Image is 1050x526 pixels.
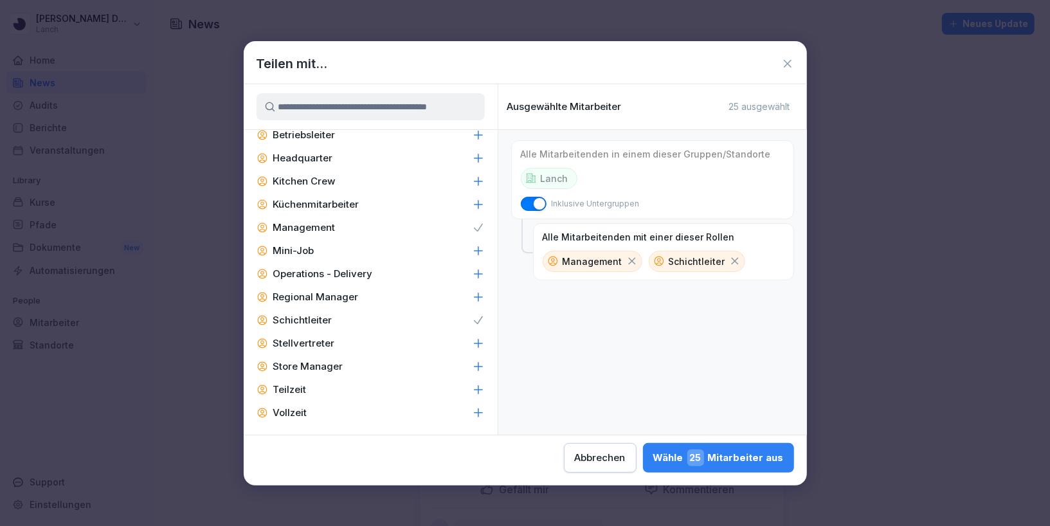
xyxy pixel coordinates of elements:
div: Abbrechen [575,451,626,465]
p: Inklusive Untergruppen [552,198,640,210]
p: Management [273,221,336,234]
h1: Teilen mit... [257,54,328,73]
div: Wähle Mitarbeiter aus [653,449,784,466]
p: Store Manager [273,360,343,373]
p: Regional Manager [273,291,359,304]
span: 25 [687,449,704,466]
p: Alle Mitarbeitenden in einem dieser Gruppen/Standorte [521,149,771,160]
button: Wähle25Mitarbeiter aus [643,443,794,473]
p: Betriebsleiter [273,129,336,141]
p: Lanch [541,172,568,185]
p: Teilzeit [273,383,307,396]
p: Küchenmitarbeiter [273,198,359,211]
p: Operations - Delivery [273,268,373,280]
p: 25 ausgewählt [729,101,790,113]
p: Vollzeit [273,406,307,419]
p: Ausgewählte Mitarbeiter [507,101,622,113]
p: Headquarter [273,152,333,165]
p: Kitchen Crew [273,175,336,188]
p: Stellvertreter [273,337,335,350]
p: Management [563,255,622,268]
p: Schichtleiter [273,314,332,327]
p: Schichtleiter [669,255,725,268]
button: Abbrechen [564,443,637,473]
p: Mini-Job [273,244,314,257]
p: Alle Mitarbeitenden mit einer dieser Rollen [543,231,735,243]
